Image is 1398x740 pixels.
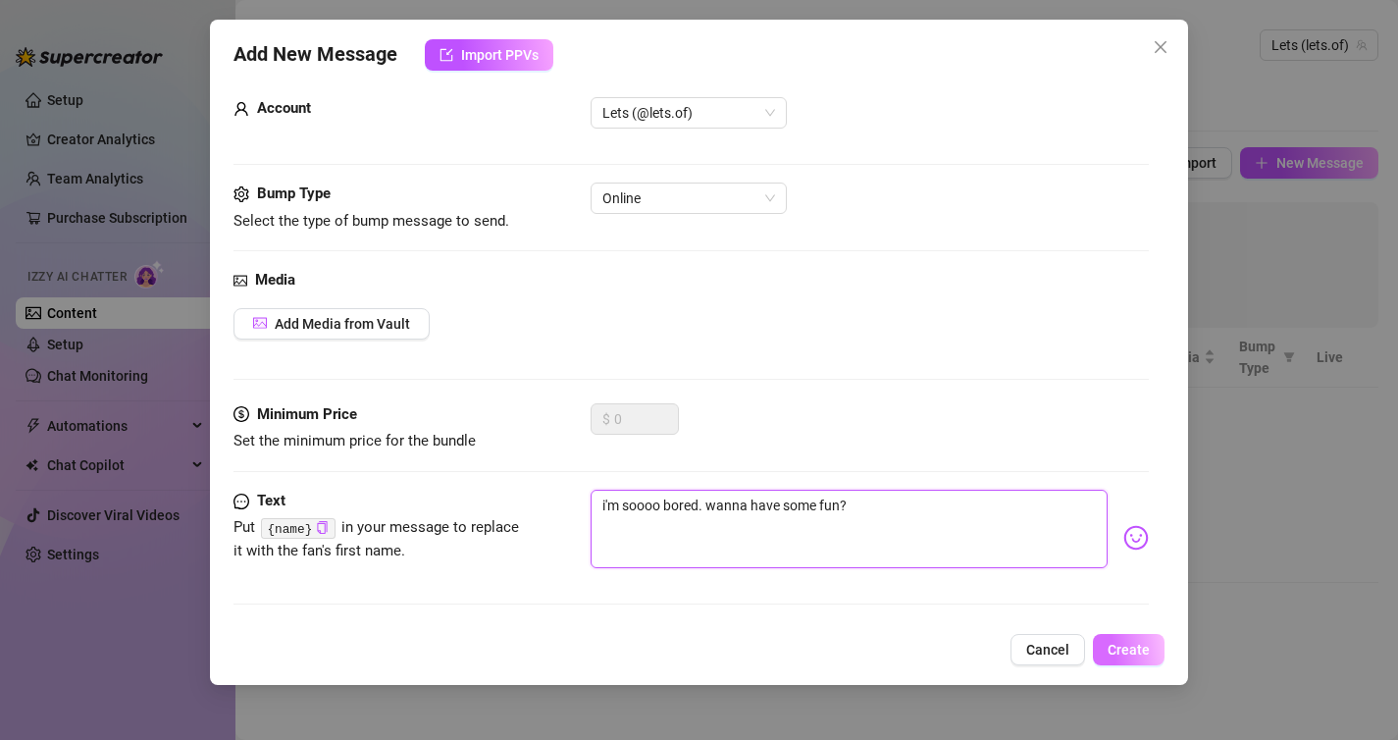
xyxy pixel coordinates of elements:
span: user [233,97,249,121]
strong: Media [255,271,295,289]
span: Create [1108,642,1150,658]
span: Set the minimum price for the bundle [233,432,476,449]
button: Click to Copy [316,520,329,535]
span: Cancel [1026,642,1069,658]
span: Online [602,184,775,213]
span: dollar [233,403,249,427]
span: picture [233,269,247,292]
span: Close [1145,39,1176,55]
strong: Bump Type [257,185,331,202]
button: Cancel [1010,634,1085,665]
span: Add Media from Vault [275,316,410,332]
textarea: i'm soooo bored. wanna have some fun? [591,490,1109,568]
span: Select the type of bump message to send. [233,212,509,230]
span: Lets (@lets.of) [602,98,775,128]
strong: Text [257,492,285,509]
span: close [1153,39,1168,55]
button: Close [1145,31,1176,63]
button: Import PPVs [425,39,553,71]
span: setting [233,183,249,206]
button: Create [1093,634,1165,665]
span: picture [253,316,267,330]
span: message [233,490,249,513]
span: Add New Message [233,39,397,71]
code: {name} [261,518,335,539]
button: Add Media from Vault [233,308,430,340]
span: Import PPVs [461,47,539,63]
img: svg%3e [1123,525,1149,551]
strong: Minimum Price [257,405,357,423]
strong: Account [257,99,311,117]
span: import [440,48,453,62]
span: Put in your message to replace it with the fan's first name. [233,518,520,559]
span: copy [316,521,329,534]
